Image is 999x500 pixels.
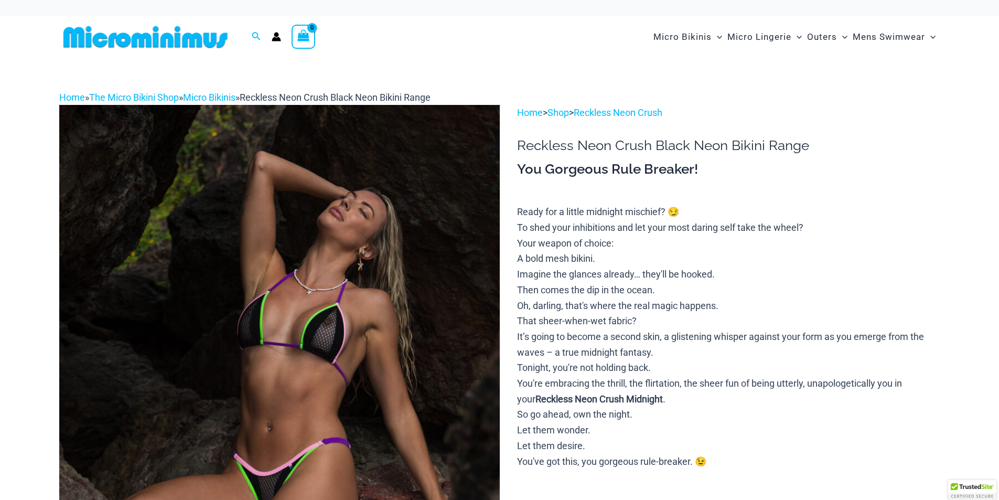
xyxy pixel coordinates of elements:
[59,92,431,103] span: » » »
[183,92,235,103] a: Micro Bikinis
[252,30,261,44] a: Search icon link
[712,24,722,50] span: Menu Toggle
[791,24,802,50] span: Menu Toggle
[727,24,791,50] span: Micro Lingerie
[517,107,543,118] a: Home
[517,161,940,178] h3: You Gorgeous Rule Breaker!
[649,19,940,55] nav: Site Navigation
[535,393,663,405] b: Reckless Neon Crush Midnight
[547,107,569,118] a: Shop
[59,92,85,103] a: Home
[574,107,662,118] a: Reckless Neon Crush
[240,92,431,103] span: Reckless Neon Crush Black Neon Bikini Range
[89,92,179,103] a: The Micro Bikini Shop
[837,24,847,50] span: Menu Toggle
[725,21,804,53] a: Micro LingerieMenu ToggleMenu Toggle
[272,32,281,41] a: Account icon link
[292,25,316,49] a: View Shopping Cart, empty
[651,21,725,53] a: Micro BikinisMenu ToggleMenu Toggle
[853,24,925,50] span: Mens Swimwear
[517,204,940,469] p: Ready for a little midnight mischief? 😏 To shed your inhibitions and let your most daring self ta...
[948,480,996,500] div: TrustedSite Certified
[925,24,936,50] span: Menu Toggle
[653,24,712,50] span: Micro Bikinis
[804,21,850,53] a: OutersMenu ToggleMenu Toggle
[850,21,938,53] a: Mens SwimwearMenu ToggleMenu Toggle
[517,105,940,121] p: > >
[807,24,837,50] span: Outers
[59,25,232,49] img: MM SHOP LOGO FLAT
[517,137,940,154] h1: Reckless Neon Crush Black Neon Bikini Range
